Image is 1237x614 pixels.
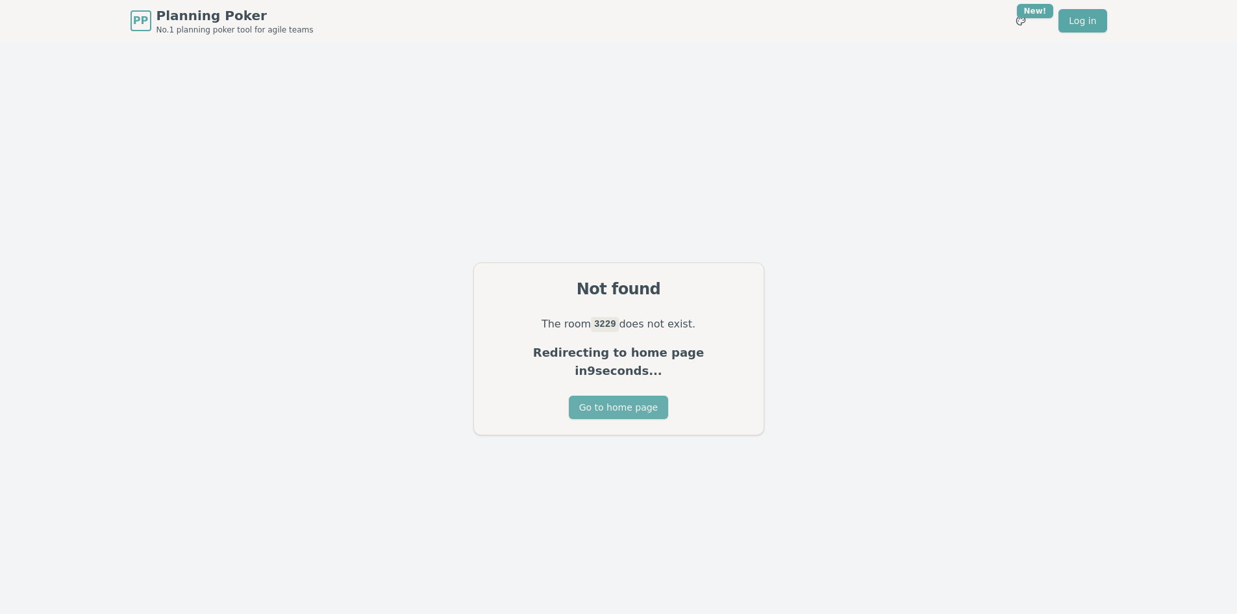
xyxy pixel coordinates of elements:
span: No.1 planning poker tool for agile teams [156,25,314,35]
code: 3229 [591,317,619,331]
p: Redirecting to home page in 9 seconds... [490,344,748,380]
span: Planning Poker [156,6,314,25]
button: Go to home page [569,396,668,419]
p: The room does not exist. [490,315,748,333]
div: Not found [490,279,748,300]
a: Log in [1058,9,1106,32]
button: New! [1009,9,1032,32]
div: New! [1017,4,1054,18]
a: PPPlanning PokerNo.1 planning poker tool for agile teams [131,6,314,35]
span: PP [133,13,148,29]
